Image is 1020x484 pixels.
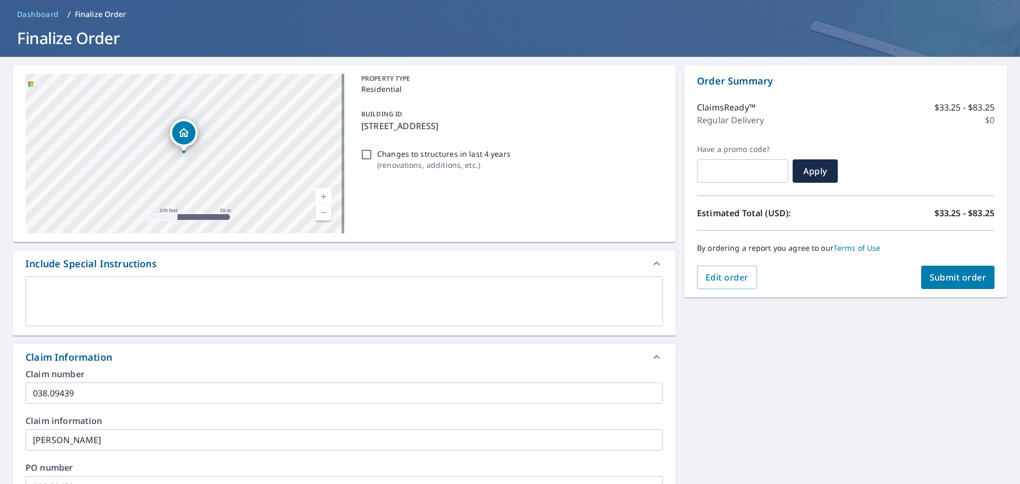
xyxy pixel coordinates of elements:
div: Include Special Instructions [13,251,676,276]
span: Apply [801,165,829,177]
button: Submit order [921,266,995,289]
p: $33.25 - $83.25 [934,101,994,114]
label: Have a promo code? [697,145,788,154]
li: / [67,8,71,21]
p: $33.25 - $83.25 [934,207,994,219]
nav: breadcrumb [13,6,1007,23]
h1: Finalize Order [13,27,1007,49]
p: Order Summary [697,74,994,88]
div: Claim Information [13,344,676,370]
p: $0 [985,114,994,126]
span: Edit order [705,271,749,283]
label: Claim information [25,417,663,425]
span: Submit order [930,271,987,283]
p: By ordering a report you agree to our [697,243,994,253]
p: ( renovations, additions, etc. ) [377,159,511,171]
a: Dashboard [13,6,63,23]
p: Changes to structures in last 4 years [377,148,511,159]
label: Claim number [25,370,663,378]
div: Claim Information [25,350,112,364]
p: Residential [361,83,659,95]
p: BUILDING ID [361,109,402,118]
div: Dropped pin, building 1, Residential property, 9121 Castle Pines Cir Montgomery, AL 36117 [170,119,198,152]
p: PROPERTY TYPE [361,74,659,83]
span: Dashboard [17,9,59,20]
a: Terms of Use [834,243,881,253]
p: ClaimsReady™ [697,101,755,114]
button: Edit order [697,266,757,289]
p: Estimated Total (USD): [697,207,846,219]
a: Current Level 18, Zoom Out [316,205,331,220]
a: Current Level 18, Zoom In [316,189,331,205]
label: PO number [25,463,663,472]
div: Include Special Instructions [25,257,157,271]
p: [STREET_ADDRESS] [361,120,659,132]
p: Finalize Order [75,9,126,20]
button: Apply [793,159,838,183]
p: Regular Delivery [697,114,764,126]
